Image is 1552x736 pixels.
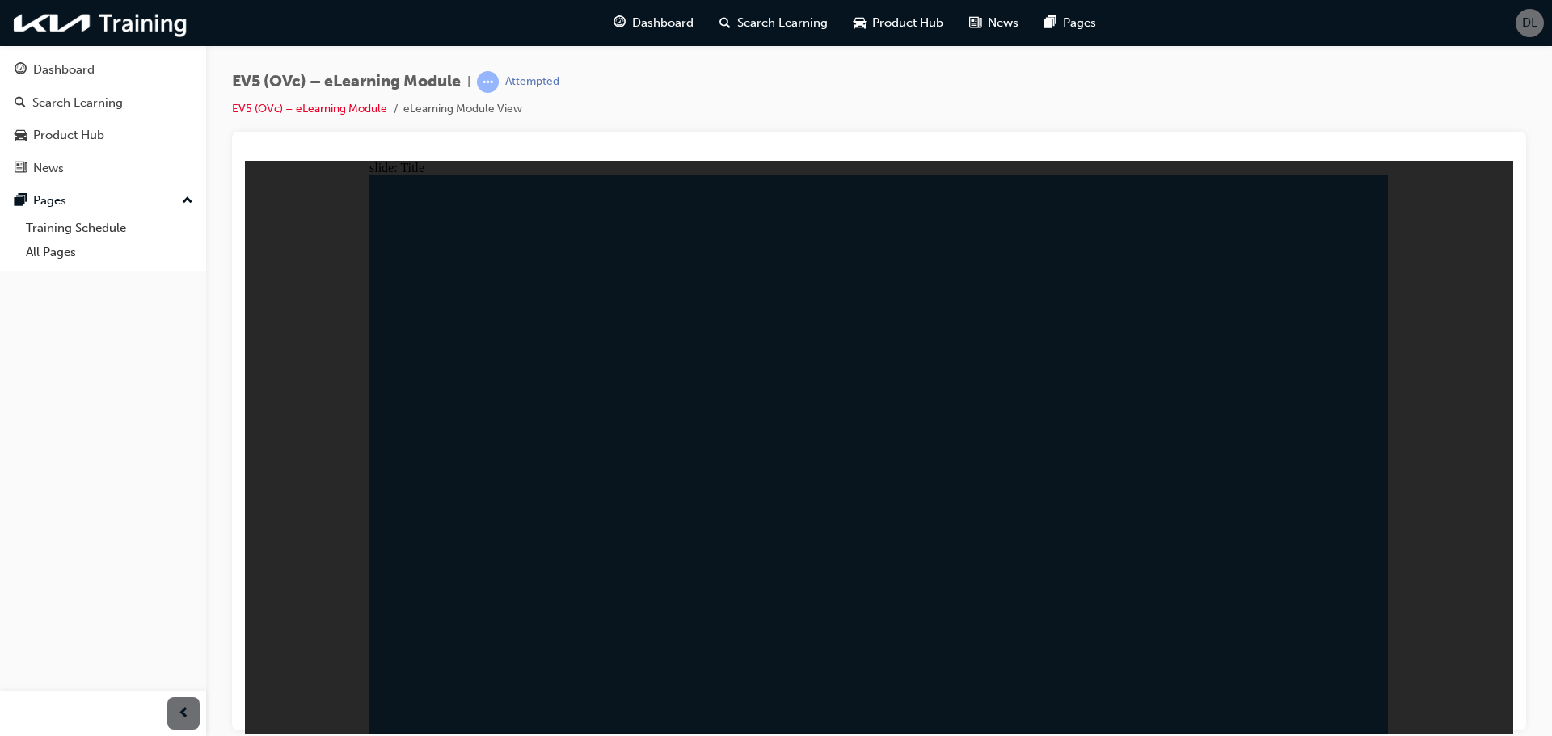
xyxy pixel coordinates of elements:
[33,126,104,145] div: Product Hub
[737,14,828,32] span: Search Learning
[403,100,522,119] li: eLearning Module View
[33,159,64,178] div: News
[15,63,27,78] span: guage-icon
[6,55,200,85] a: Dashboard
[467,73,470,91] span: |
[6,88,200,118] a: Search Learning
[6,52,200,186] button: DashboardSearch LearningProduct HubNews
[1516,9,1544,37] button: DL
[719,13,731,33] span: search-icon
[15,194,27,208] span: pages-icon
[19,240,200,265] a: All Pages
[32,94,123,112] div: Search Learning
[632,14,694,32] span: Dashboard
[706,6,841,40] a: search-iconSearch Learning
[988,14,1018,32] span: News
[15,128,27,143] span: car-icon
[505,74,559,90] div: Attempted
[15,96,26,111] span: search-icon
[182,191,193,212] span: up-icon
[841,6,956,40] a: car-iconProduct Hub
[178,704,190,724] span: prev-icon
[477,71,499,93] span: learningRecordVerb_ATTEMPT-icon
[854,13,866,33] span: car-icon
[872,14,943,32] span: Product Hub
[614,13,626,33] span: guage-icon
[1063,14,1096,32] span: Pages
[232,102,387,116] a: EV5 (OVc) – eLearning Module
[6,186,200,216] button: Pages
[601,6,706,40] a: guage-iconDashboard
[33,191,66,210] div: Pages
[6,120,200,150] a: Product Hub
[33,61,95,79] div: Dashboard
[15,162,27,176] span: news-icon
[8,6,194,40] img: kia-training
[1522,14,1537,32] span: DL
[969,13,981,33] span: news-icon
[1031,6,1109,40] a: pages-iconPages
[19,216,200,241] a: Training Schedule
[232,73,461,91] span: EV5 (OVc) – eLearning Module
[956,6,1031,40] a: news-iconNews
[6,154,200,183] a: News
[1044,13,1056,33] span: pages-icon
